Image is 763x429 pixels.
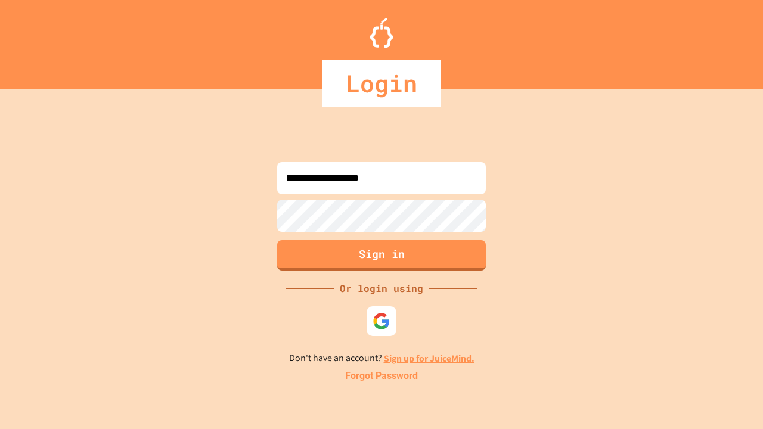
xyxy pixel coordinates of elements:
div: Login [322,60,441,107]
button: Sign in [277,240,486,271]
iframe: chat widget [713,381,751,417]
iframe: chat widget [664,329,751,380]
a: Forgot Password [345,369,418,383]
a: Sign up for JuiceMind. [384,352,474,365]
img: google-icon.svg [373,312,390,330]
img: Logo.svg [370,18,393,48]
p: Don't have an account? [289,351,474,366]
div: Or login using [334,281,429,296]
